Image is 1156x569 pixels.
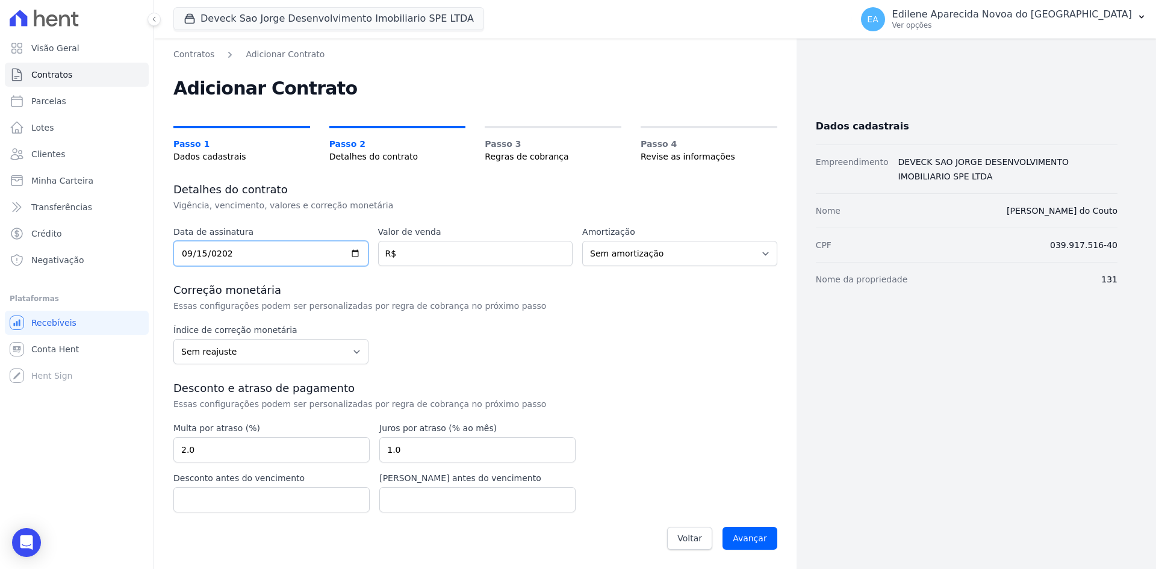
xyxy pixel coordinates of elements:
[378,226,573,238] label: Valor de venda
[641,151,777,163] span: Revise as informações
[5,63,149,87] a: Contratos
[173,422,370,435] label: Multa por atraso (%)
[31,317,76,329] span: Recebíveis
[31,69,72,81] span: Contratos
[892,20,1132,30] p: Ver opções
[379,472,576,485] label: [PERSON_NAME] antes do vencimento
[677,532,702,544] span: Voltar
[898,155,1117,184] dd: DEVECK SAO JORGE DESENVOLVIMENTO IMOBILIARIO SPE LTDA
[816,204,841,218] dt: Nome
[1101,272,1117,287] dd: 131
[31,343,79,355] span: Conta Hent
[1007,204,1117,218] dd: [PERSON_NAME] do Couto
[722,527,777,550] input: Avançar
[173,300,578,312] p: Essas configurações podem ser personalizadas por regra de cobrança no próximo passo
[816,272,908,287] dt: Nome da propriedade
[10,291,144,306] div: Plataformas
[173,151,310,163] span: Dados cadastrais
[816,238,831,252] dt: CPF
[173,80,777,97] h2: Adicionar Contrato
[485,151,621,163] span: Regras de cobrança
[173,226,368,238] label: Data de assinatura
[1050,238,1117,252] dd: 039.917.516-40
[31,201,92,213] span: Transferências
[173,182,777,197] h3: Detalhes do contrato
[851,2,1156,36] button: EA Edilene Aparecida Novoa do [GEOGRAPHIC_DATA] Ver opções
[173,381,777,396] h3: Desconto e atraso de pagamento
[173,126,777,163] nav: Progress
[816,118,1117,135] h3: Dados cadastrais
[5,142,149,166] a: Clientes
[12,528,41,557] div: Open Intercom Messenger
[31,95,66,107] span: Parcelas
[892,8,1132,20] p: Edilene Aparecida Novoa do [GEOGRAPHIC_DATA]
[31,122,54,134] span: Lotes
[246,48,325,61] a: Adicionar Contrato
[31,228,62,240] span: Crédito
[5,169,149,193] a: Minha Carteira
[379,422,576,435] label: Juros por atraso (% ao mês)
[173,324,368,337] label: Índice de correção monetária
[667,527,712,550] a: Voltar
[31,254,84,266] span: Negativação
[867,15,878,23] span: EA
[31,148,65,160] span: Clientes
[5,195,149,219] a: Transferências
[582,226,777,238] label: Amortização
[5,248,149,272] a: Negativação
[173,283,777,297] h3: Correção monetária
[5,337,149,361] a: Conta Hent
[173,48,777,61] nav: Breadcrumb
[5,116,149,140] a: Lotes
[485,138,621,151] span: Passo 3
[641,138,777,151] span: Passo 4
[31,175,93,187] span: Minha Carteira
[173,48,214,61] a: Contratos
[329,151,466,163] span: Detalhes do contrato
[173,7,484,30] button: Deveck Sao Jorge Desenvolvimento Imobiliario SPE LTDA
[173,138,310,151] span: Passo 1
[5,36,149,60] a: Visão Geral
[5,222,149,246] a: Crédito
[173,199,578,211] p: Vigência, vencimento, valores e correção monetária
[329,138,466,151] span: Passo 2
[173,472,370,485] label: Desconto antes do vencimento
[5,89,149,113] a: Parcelas
[173,398,578,410] p: Essas configurações podem ser personalizadas por regra de cobrança no próximo passo
[5,311,149,335] a: Recebíveis
[816,155,889,184] dt: Empreendimento
[31,42,79,54] span: Visão Geral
